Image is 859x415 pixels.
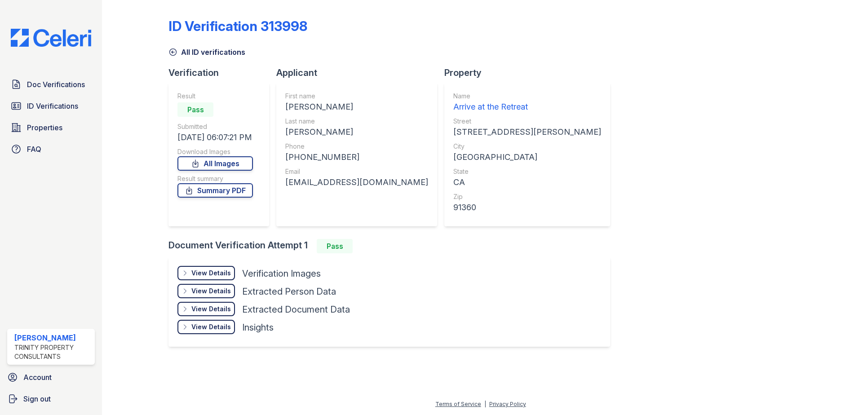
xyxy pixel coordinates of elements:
[453,117,601,126] div: Street
[285,92,428,101] div: First name
[177,131,253,144] div: [DATE] 06:07:21 PM
[191,287,231,296] div: View Details
[191,322,231,331] div: View Details
[177,147,253,156] div: Download Images
[14,332,91,343] div: [PERSON_NAME]
[285,126,428,138] div: [PERSON_NAME]
[317,239,353,253] div: Pass
[285,176,428,189] div: [EMAIL_ADDRESS][DOMAIN_NAME]
[7,140,95,158] a: FAQ
[242,303,350,316] div: Extracted Document Data
[23,393,51,404] span: Sign out
[168,18,307,34] div: ID Verification 313998
[453,92,601,101] div: Name
[4,368,98,386] a: Account
[27,122,62,133] span: Properties
[177,174,253,183] div: Result summary
[242,285,336,298] div: Extracted Person Data
[453,192,601,201] div: Zip
[177,92,253,101] div: Result
[484,401,486,407] div: |
[453,176,601,189] div: CA
[27,144,41,155] span: FAQ
[453,201,601,214] div: 91360
[285,142,428,151] div: Phone
[191,305,231,313] div: View Details
[453,151,601,163] div: [GEOGRAPHIC_DATA]
[7,97,95,115] a: ID Verifications
[168,47,245,57] a: All ID verifications
[444,66,617,79] div: Property
[7,119,95,137] a: Properties
[27,101,78,111] span: ID Verifications
[453,142,601,151] div: City
[285,167,428,176] div: Email
[4,390,98,408] a: Sign out
[453,126,601,138] div: [STREET_ADDRESS][PERSON_NAME]
[177,122,253,131] div: Submitted
[4,29,98,47] img: CE_Logo_Blue-a8612792a0a2168367f1c8372b55b34899dd931a85d93a1a3d3e32e68fde9ad4.png
[285,101,428,113] div: [PERSON_NAME]
[453,92,601,113] a: Name Arrive at the Retreat
[453,101,601,113] div: Arrive at the Retreat
[23,372,52,383] span: Account
[489,401,526,407] a: Privacy Policy
[453,167,601,176] div: State
[242,321,274,334] div: Insights
[177,102,213,117] div: Pass
[285,117,428,126] div: Last name
[177,156,253,171] a: All Images
[177,183,253,198] a: Summary PDF
[191,269,231,278] div: View Details
[435,401,481,407] a: Terms of Service
[168,66,276,79] div: Verification
[285,151,428,163] div: [PHONE_NUMBER]
[7,75,95,93] a: Doc Verifications
[14,343,91,361] div: Trinity Property Consultants
[276,66,444,79] div: Applicant
[27,79,85,90] span: Doc Verifications
[242,267,321,280] div: Verification Images
[168,239,617,253] div: Document Verification Attempt 1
